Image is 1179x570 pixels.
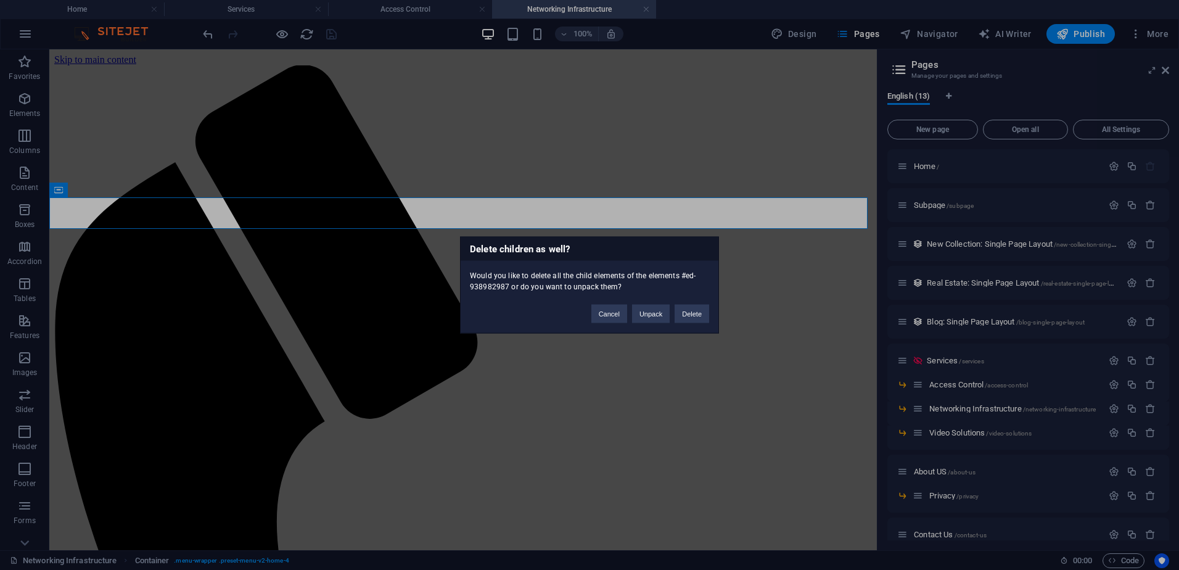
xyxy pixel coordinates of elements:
a: Skip to main content [5,5,87,15]
h3: Delete children as well? [461,238,718,261]
div: Would you like to delete all the child elements of the elements #ed-938982987 or do you want to u... [461,261,718,292]
button: Cancel [591,305,627,323]
button: Delete [675,305,709,323]
button: Unpack [632,305,670,323]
